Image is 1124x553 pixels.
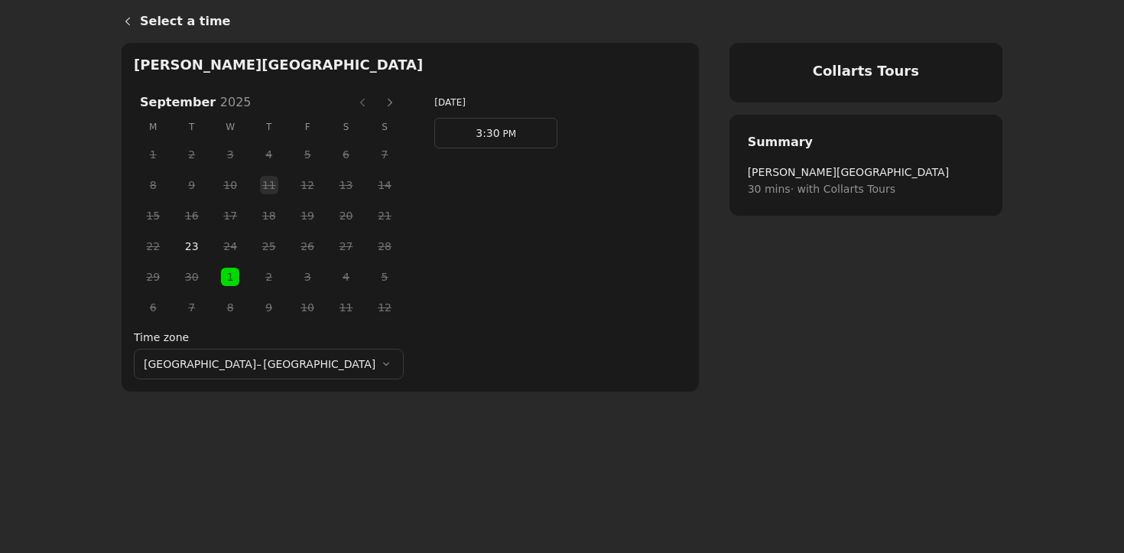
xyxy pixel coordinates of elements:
span: 1 [219,265,242,288]
span: 18 [258,204,281,227]
span: 1 [141,143,164,166]
span: 23 [180,235,203,258]
span: 20 [335,204,358,227]
span: 11 [335,296,358,319]
span: 11 [258,174,281,197]
button: Thursday, 25 September 2025 [260,237,278,255]
label: Time zone [134,329,404,346]
span: 13 [335,174,358,197]
button: Sunday, 12 October 2025 [375,298,394,317]
span: 14 [373,174,396,197]
span: S [326,115,365,139]
button: Saturday, 6 September 2025 [337,145,356,164]
span: 5 [296,143,319,166]
h3: September [134,93,349,112]
button: Saturday, 20 September 2025 [337,207,356,225]
button: Sunday, 21 September 2025 [375,207,394,225]
span: M [134,115,172,139]
button: Thursday, 2 October 2025 [260,268,278,286]
span: [PERSON_NAME][GEOGRAPHIC_DATA] [748,164,984,181]
span: 2 [258,265,281,288]
span: 7 [180,296,203,319]
button: Tuesday, 23 September 2025 [183,237,201,255]
button: Thursday, 4 September 2025 [260,145,278,164]
button: Wednesday, 17 September 2025 [221,207,239,225]
button: Monday, 29 September 2025 [144,268,162,286]
button: Previous month [350,90,375,115]
button: Tuesday, 16 September 2025 [183,207,201,225]
span: 8 [141,174,164,197]
button: Monday, 6 October 2025 [144,298,162,317]
button: Monday, 15 September 2025 [144,207,162,225]
button: [GEOGRAPHIC_DATA]–[GEOGRAPHIC_DATA] [134,349,404,379]
span: 24 [219,235,242,258]
span: F [288,115,326,139]
h2: [PERSON_NAME][GEOGRAPHIC_DATA] [134,55,687,75]
span: 3 [296,265,319,288]
span: 12 [373,296,396,319]
span: 3:30 [476,127,499,139]
span: PM [500,128,516,139]
button: Friday, 12 September 2025 [298,176,317,194]
span: 12 [296,174,319,197]
span: 4 [335,265,358,288]
button: Tuesday, 30 September 2025 [183,268,201,286]
span: 8 [219,296,242,319]
span: 9 [180,174,203,197]
span: 19 [296,204,319,227]
span: 17 [219,204,242,227]
button: Tuesday, 2 September 2025 [183,145,201,164]
button: Wednesday, 3 September 2025 [221,145,239,164]
span: 29 [141,265,164,288]
button: Friday, 10 October 2025 [298,298,317,317]
button: Monday, 8 September 2025 [144,176,162,194]
span: T [249,115,287,139]
span: W [211,115,249,139]
h3: [DATE] [434,95,683,110]
span: 5 [373,265,396,288]
span: 3 [219,143,242,166]
span: 16 [180,204,203,227]
span: 26 [296,235,319,258]
span: T [172,115,210,139]
button: Sunday, 7 September 2025 [375,145,394,164]
span: S [365,115,404,139]
button: Saturday, 13 September 2025 [337,176,356,194]
span: 2025 [220,95,252,109]
button: Thursday, 9 October 2025 [260,298,278,317]
span: 25 [258,235,281,258]
button: Wednesday, 10 September 2025 [221,176,239,194]
a: Back [109,3,140,40]
button: Friday, 5 September 2025 [298,145,317,164]
button: Thursday, 11 September 2025 [260,176,278,194]
span: 30 [180,265,203,288]
button: Wednesday, 1 October 2025 selected [221,268,239,286]
button: Saturday, 27 September 2025 [337,237,356,255]
span: 7 [373,143,396,166]
span: 4 [258,143,281,166]
button: Monday, 1 September 2025 [144,145,162,164]
h1: Select a time [140,12,1002,31]
span: 9 [258,296,281,319]
h4: Collarts Tours [748,61,984,81]
button: Friday, 26 September 2025 [298,237,317,255]
button: Thursday, 18 September 2025 [260,207,278,225]
span: 6 [335,143,358,166]
span: 28 [373,235,396,258]
button: Sunday, 14 September 2025 [375,176,394,194]
span: 2 [180,143,203,166]
button: Next month [378,90,402,115]
span: 6 [141,296,164,319]
button: Friday, 3 October 2025 [298,268,317,286]
a: 3:30 PM [434,118,557,148]
span: 10 [219,174,242,197]
button: Wednesday, 24 September 2025 [221,237,239,255]
span: 27 [335,235,358,258]
span: 22 [141,235,164,258]
span: 15 [141,204,164,227]
button: Saturday, 11 October 2025 [337,298,356,317]
button: Friday, 19 September 2025 [298,207,317,225]
button: Sunday, 28 September 2025 [375,237,394,255]
span: 30 mins · with Collarts Tours [748,181,984,197]
button: Sunday, 5 October 2025 [375,268,394,286]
